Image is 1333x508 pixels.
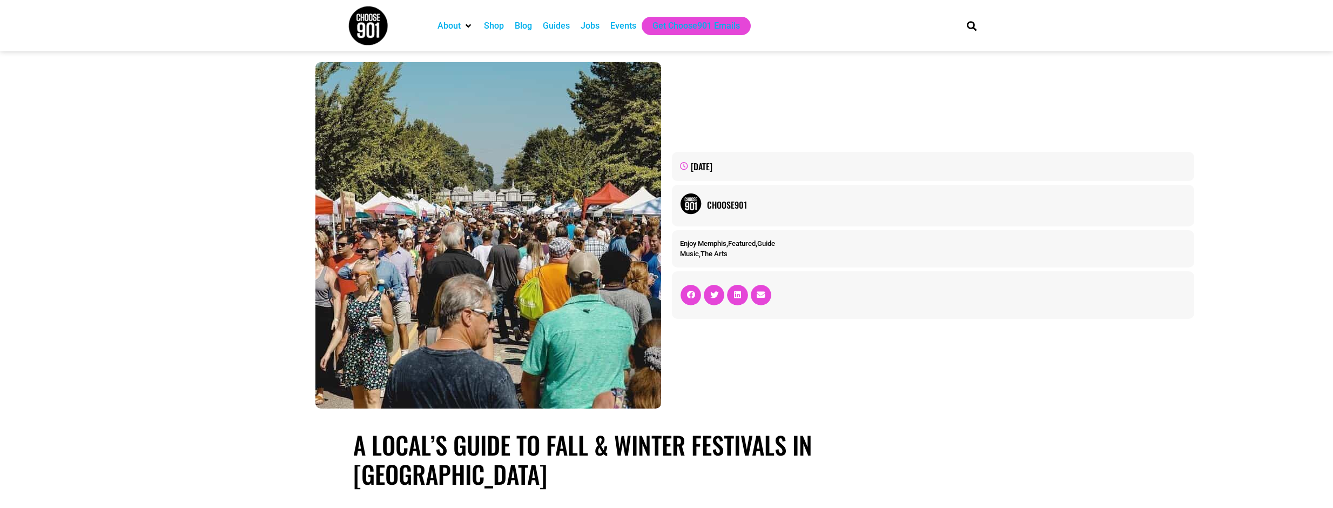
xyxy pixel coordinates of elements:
a: Music [680,250,699,258]
a: Get Choose901 Emails [652,19,740,32]
span: , , [680,239,775,248]
a: Events [610,19,636,32]
div: Share on twitter [704,285,724,305]
span: , [680,250,728,258]
a: Choose901 [707,198,1186,211]
div: About [432,17,479,35]
div: Search [963,17,981,35]
img: Picture of Choose901 [680,193,702,215]
div: Share on linkedin [727,285,748,305]
div: Share on email [751,285,771,305]
div: Share on facebook [681,285,701,305]
a: Blog [515,19,532,32]
a: Shop [484,19,504,32]
a: About [437,19,461,32]
a: Enjoy Memphis [680,239,726,248]
h1: A Local’s Guide to Fall & Winter Festivals in [GEOGRAPHIC_DATA] [353,430,980,489]
a: Featured [728,239,756,248]
a: Guides [543,19,570,32]
time: [DATE] [691,160,712,173]
a: Jobs [581,19,600,32]
nav: Main nav [432,17,948,35]
a: The Arts [701,250,728,258]
a: Guide [757,239,775,248]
